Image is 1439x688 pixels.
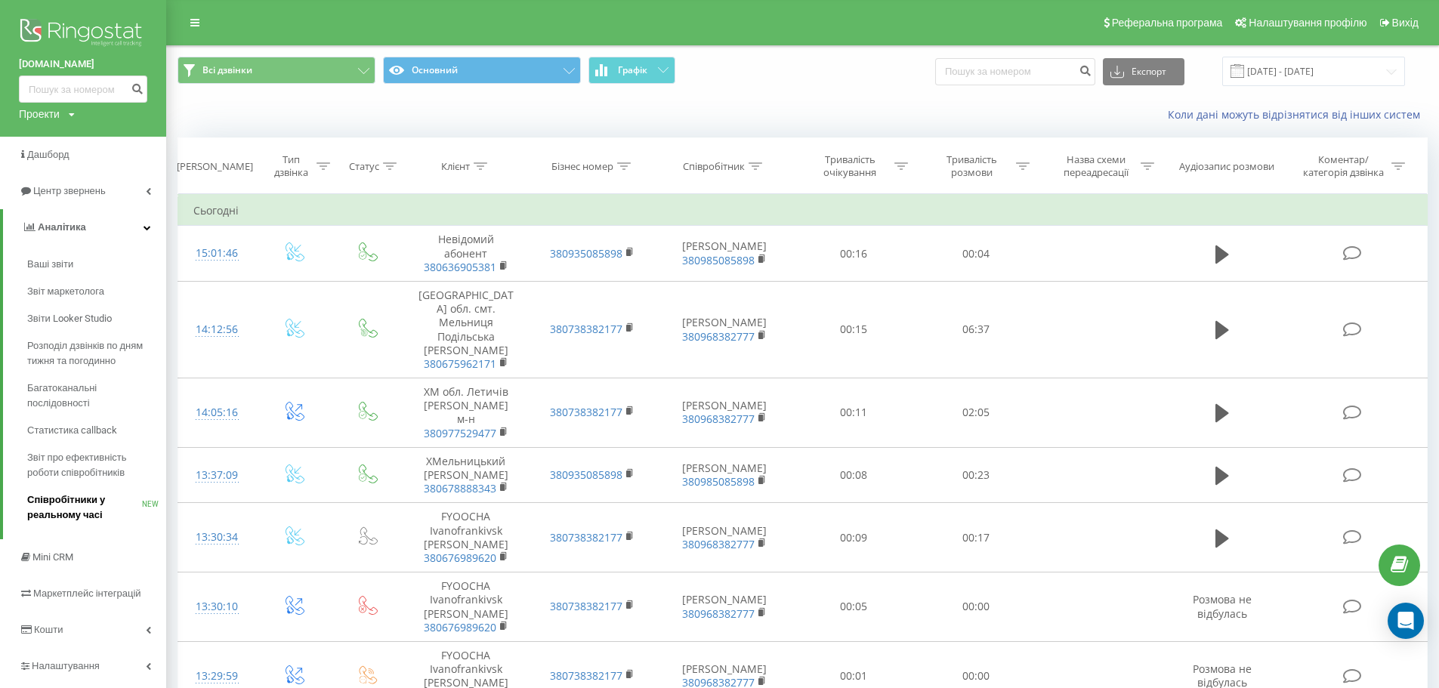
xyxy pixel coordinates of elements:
span: Розмова не відбулась [1193,592,1252,620]
div: 14:12:56 [193,315,241,344]
a: 380968382777 [682,537,755,551]
a: 380738382177 [550,405,622,419]
div: 13:30:34 [193,523,241,552]
div: Аудіозапис розмови [1179,160,1274,173]
a: Співробітники у реальному часіNEW [27,486,166,529]
td: 00:15 [792,281,914,378]
span: Вихід [1392,17,1419,29]
td: 00:05 [792,572,914,642]
span: Налаштування профілю [1249,17,1366,29]
button: Графік [588,57,675,84]
span: Звіт про ефективність роботи співробітників [27,450,159,480]
td: 00:08 [792,447,914,503]
a: 380985085898 [682,253,755,267]
a: 380738382177 [550,599,622,613]
span: Кошти [34,624,63,635]
td: [PERSON_NAME] [656,503,792,572]
a: 380935085898 [550,467,622,482]
div: Назва схеми переадресації [1056,153,1137,179]
div: Клієнт [441,160,470,173]
td: 00:17 [915,503,1036,572]
a: 380675962171 [424,356,496,371]
a: Статистика callback [27,417,166,444]
a: 380977529477 [424,426,496,440]
td: 00:11 [792,378,914,448]
a: Звіт маркетолога [27,278,166,305]
div: Коментар/категорія дзвінка [1299,153,1388,179]
td: [PERSON_NAME] [656,226,792,282]
a: Ваші звіти [27,251,166,278]
button: Всі дзвінки [178,57,375,84]
div: 15:01:46 [193,239,241,268]
button: Основний [383,57,581,84]
td: 00:04 [915,226,1036,282]
td: ХМ обл. Летичів [PERSON_NAME] м-н [403,378,530,448]
a: 380985085898 [682,474,755,489]
div: Статус [349,160,379,173]
a: Багатоканальні послідовності [27,375,166,417]
a: 380738382177 [550,668,622,683]
div: Бізнес номер [551,160,613,173]
a: Звіт про ефективність роботи співробітників [27,444,166,486]
a: 380968382777 [682,606,755,621]
a: 380935085898 [550,246,622,261]
a: 380676989620 [424,620,496,634]
td: 00:09 [792,503,914,572]
span: Звіт маркетолога [27,284,104,299]
span: Центр звернень [33,185,106,196]
a: 380738382177 [550,530,622,545]
span: Багатоканальні послідовності [27,381,159,411]
span: Реферальна програма [1112,17,1223,29]
a: Аналiтика [3,209,166,245]
td: [GEOGRAPHIC_DATA] обл. смт. Мельниця Подільська [PERSON_NAME] [403,281,530,378]
a: Коли дані можуть відрізнятися вiд інших систем [1168,107,1428,122]
div: Open Intercom Messenger [1388,603,1424,639]
a: Звіти Looker Studio [27,305,166,332]
div: 14:05:16 [193,398,241,427]
a: 380678888343 [424,481,496,495]
td: [PERSON_NAME] [656,572,792,642]
div: Проекти [19,106,60,122]
a: 380636905381 [424,260,496,274]
div: 13:30:10 [193,592,241,622]
button: Експорт [1103,58,1184,85]
input: Пошук за номером [935,58,1095,85]
td: FYOOCHA Ivanofrankivsk [PERSON_NAME] [403,503,530,572]
div: [PERSON_NAME] [177,160,253,173]
a: 380676989620 [424,551,496,565]
span: Розподіл дзвінків по дням тижня та погодинно [27,338,159,369]
td: 06:37 [915,281,1036,378]
span: Аналiтика [38,221,86,233]
a: 380738382177 [550,322,622,336]
div: Тривалість очікування [810,153,891,179]
td: 00:23 [915,447,1036,503]
div: Співробітник [683,160,745,173]
span: Маркетплейс інтеграцій [33,588,141,599]
span: Співробітники у реальному часі [27,492,142,523]
a: 380968382777 [682,329,755,344]
img: Ringostat logo [19,15,147,53]
a: [DOMAIN_NAME] [19,57,147,72]
td: 00:16 [792,226,914,282]
span: Графік [618,65,647,76]
span: Статистика callback [27,423,117,438]
span: Дашборд [27,149,69,160]
a: Розподіл дзвінків по дням тижня та погодинно [27,332,166,375]
td: 00:00 [915,572,1036,642]
td: Невідомий абонент [403,226,530,282]
td: [PERSON_NAME] [656,281,792,378]
td: ХМельницький [PERSON_NAME] [403,447,530,503]
td: FYOOCHA Ivanofrankivsk [PERSON_NAME] [403,572,530,642]
span: Налаштування [32,660,100,671]
div: 13:37:09 [193,461,241,490]
div: Тип дзвінка [270,153,313,179]
span: Всі дзвінки [202,64,252,76]
span: Ваші звіти [27,257,73,272]
input: Пошук за номером [19,76,147,103]
span: Mini CRM [32,551,73,563]
td: [PERSON_NAME] [656,378,792,448]
div: Тривалість розмови [931,153,1012,179]
a: 380968382777 [682,412,755,426]
td: 02:05 [915,378,1036,448]
td: Сьогодні [178,196,1428,226]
